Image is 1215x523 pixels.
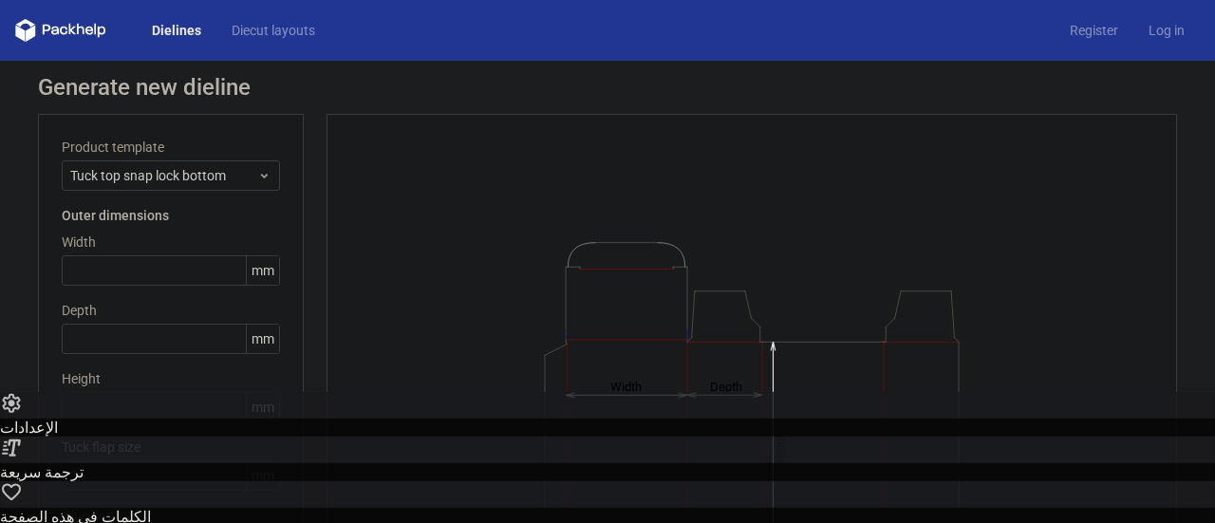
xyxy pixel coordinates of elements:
[62,206,280,225] h3: Outer dimensions
[137,21,216,40] a: Dielines
[62,301,280,320] label: Depth
[216,21,330,40] a: Diecut layouts
[62,369,280,388] label: Height
[38,76,1177,99] h1: Generate new dieline
[246,256,279,285] span: mm
[62,233,280,252] label: Width
[62,138,280,157] label: Product template
[1055,21,1133,40] a: Register
[1133,21,1200,40] a: Log in
[610,379,642,393] tspan: Width
[246,325,279,353] span: mm
[710,379,742,393] tspan: Depth
[70,166,257,185] span: Tuck top snap lock bottom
